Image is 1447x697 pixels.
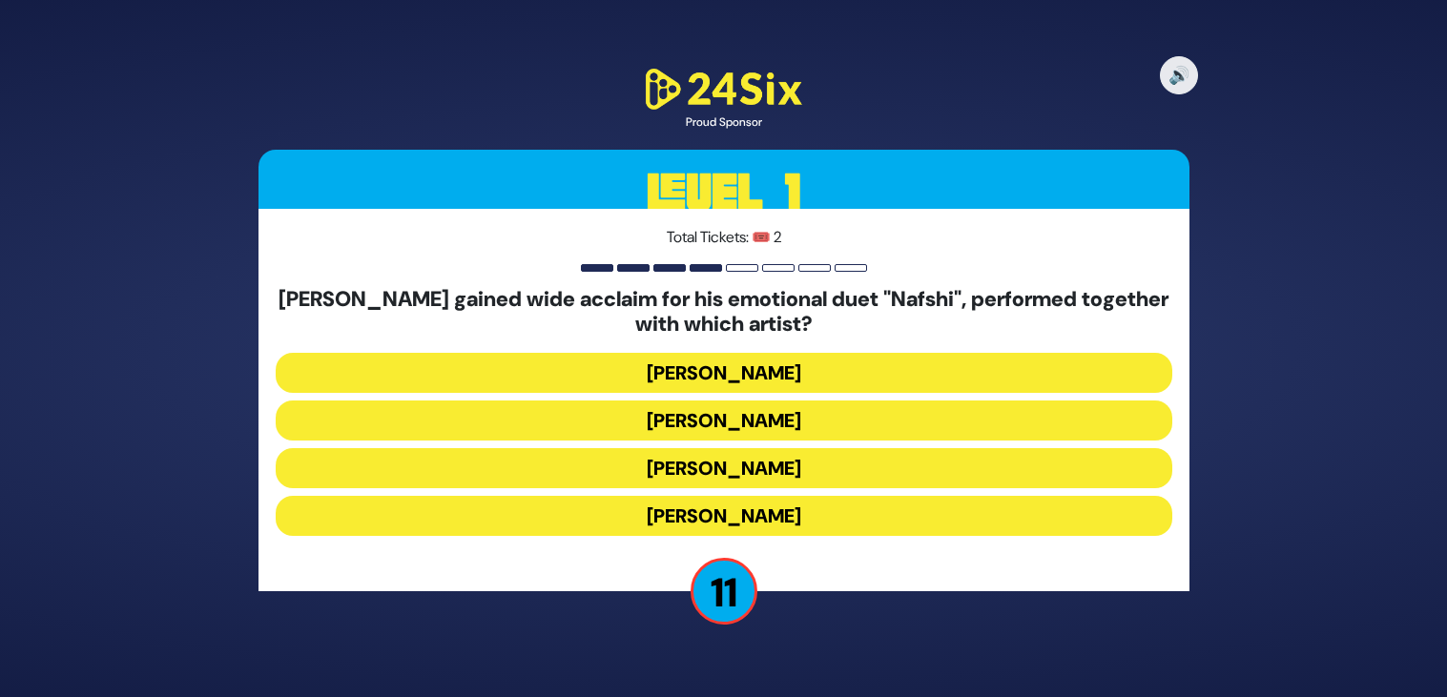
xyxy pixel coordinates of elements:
[638,65,810,113] img: 24Six
[1160,56,1198,94] button: 🔊
[276,287,1172,338] h5: [PERSON_NAME] gained wide acclaim for his emotional duet "Nafshi", performed together with which ...
[276,496,1172,536] button: [PERSON_NAME]
[276,226,1172,249] p: Total Tickets: 🎟️ 2
[276,353,1172,393] button: [PERSON_NAME]
[258,150,1189,236] h3: Level 1
[276,400,1172,441] button: [PERSON_NAME]
[638,113,810,131] div: Proud Sponsor
[691,558,757,625] p: 11
[276,448,1172,488] button: [PERSON_NAME]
